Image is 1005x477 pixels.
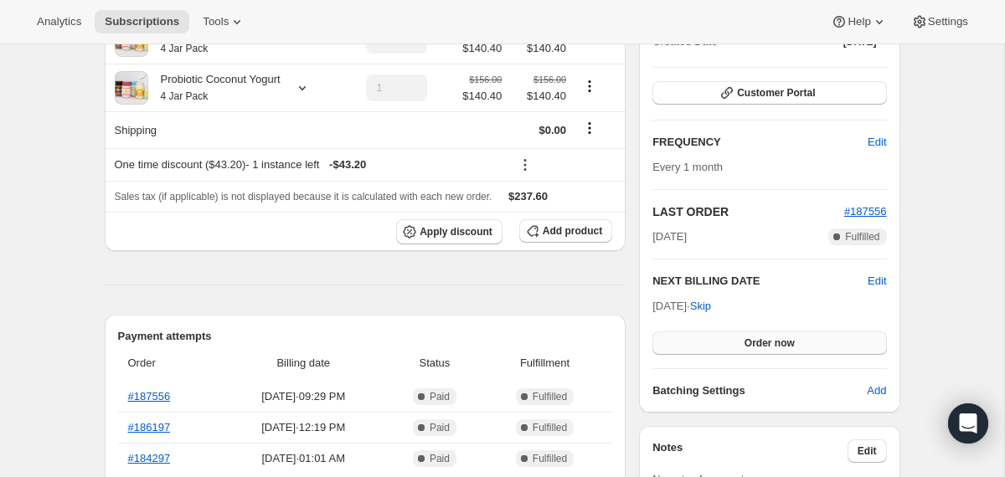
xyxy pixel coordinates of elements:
[95,10,189,33] button: Subscriptions
[867,382,886,399] span: Add
[396,219,502,244] button: Apply discount
[533,74,566,85] small: $156.00
[487,355,602,372] span: Fulfillment
[652,300,711,312] span: [DATE] ·
[420,225,492,238] span: Apply discount
[858,129,896,156] button: Edit
[857,377,896,404] button: Add
[161,43,209,54] small: 4 Jar Pack
[533,452,567,465] span: Fulfilled
[225,419,383,436] span: [DATE] · 12:19 PM
[512,40,566,57] span: $140.40
[115,71,148,105] img: product img
[430,421,450,434] span: Paid
[845,230,879,244] span: Fulfilled
[203,15,229,28] span: Tools
[27,10,91,33] button: Analytics
[225,388,383,405] span: [DATE] · 09:29 PM
[543,224,602,238] span: Add product
[652,439,848,463] h3: Notes
[128,390,171,403] a: #187556
[848,439,887,463] button: Edit
[821,10,897,33] button: Help
[652,161,723,173] span: Every 1 month
[430,390,450,403] span: Paid
[652,134,868,151] h2: FREQUENCY
[868,134,886,151] span: Edit
[652,228,687,245] span: [DATE]
[225,355,383,372] span: Billing date
[118,345,220,382] th: Order
[225,450,383,467] span: [DATE] · 01:01 AM
[462,88,502,105] span: $140.40
[533,390,567,403] span: Fulfilled
[652,382,867,399] h6: Batching Settings
[462,40,502,57] span: $140.40
[115,191,492,203] span: Sales tax (if applicable) is not displayed because it is calculated with each new order.
[652,203,844,220] h2: LAST ORDER
[392,355,477,372] span: Status
[193,10,255,33] button: Tools
[539,124,567,136] span: $0.00
[430,452,450,465] span: Paid
[928,15,968,28] span: Settings
[652,331,886,355] button: Order now
[737,86,815,100] span: Customer Portal
[128,452,171,464] a: #184297
[690,298,711,315] span: Skip
[844,205,887,218] a: #187556
[844,203,887,220] button: #187556
[576,119,603,137] button: Shipping actions
[329,156,366,173] span: - $43.20
[118,328,613,345] h2: Payment attempts
[105,111,340,148] th: Shipping
[901,10,978,33] button: Settings
[148,71,281,105] div: Probiotic Coconut Yogurt
[115,156,502,173] div: One time discount ($43.20) - 1 instance left
[519,219,612,243] button: Add product
[652,273,868,290] h2: NEXT BILLING DATE
[680,293,721,320] button: Skip
[508,190,548,203] span: $237.60
[469,74,502,85] small: $156.00
[105,15,179,28] span: Subscriptions
[745,336,795,350] span: Order now
[533,421,567,434] span: Fulfilled
[848,15,870,28] span: Help
[858,444,877,458] span: Edit
[128,421,171,433] a: #186197
[161,90,209,102] small: 4 Jar Pack
[652,81,886,105] button: Customer Portal
[576,77,603,95] button: Product actions
[948,403,988,444] div: Open Intercom Messenger
[37,15,81,28] span: Analytics
[512,88,566,105] span: $140.40
[868,273,886,290] button: Edit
